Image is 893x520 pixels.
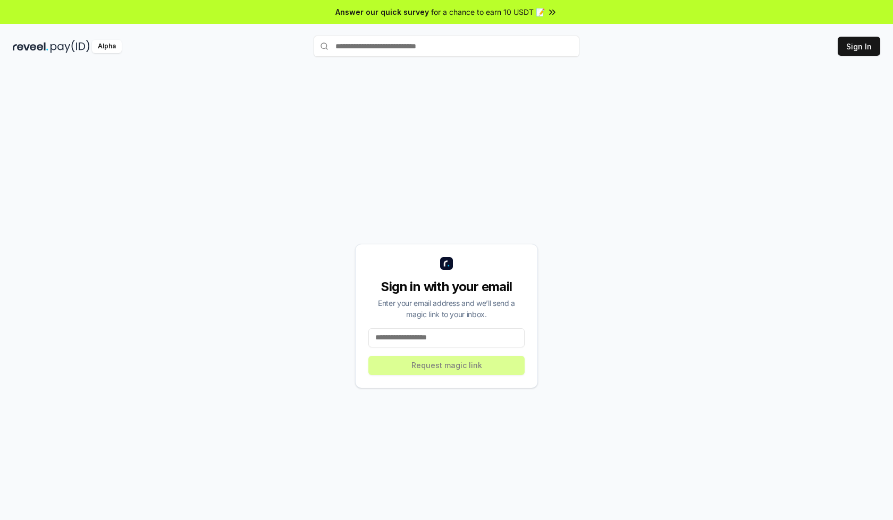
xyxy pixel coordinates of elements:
[50,40,90,53] img: pay_id
[13,40,48,53] img: reveel_dark
[92,40,122,53] div: Alpha
[368,278,525,295] div: Sign in with your email
[335,6,429,18] span: Answer our quick survey
[838,37,880,56] button: Sign In
[368,297,525,320] div: Enter your email address and we’ll send a magic link to your inbox.
[431,6,545,18] span: for a chance to earn 10 USDT 📝
[440,257,453,270] img: logo_small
